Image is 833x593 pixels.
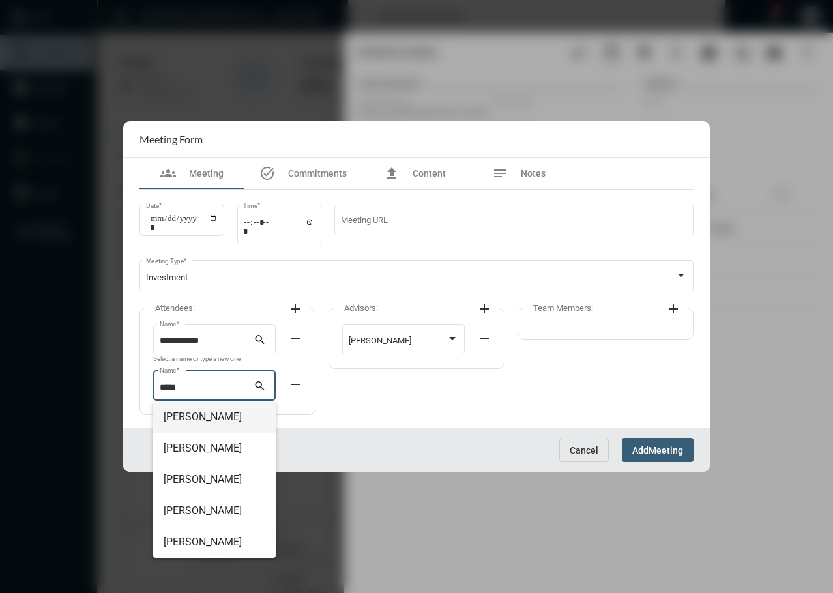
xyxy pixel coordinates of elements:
button: Cancel [559,439,609,462]
span: [PERSON_NAME] [164,401,265,433]
mat-icon: add [665,301,681,317]
span: [PERSON_NAME] [349,336,411,345]
span: Investment [146,272,188,282]
mat-icon: search [254,333,269,349]
span: [PERSON_NAME] [164,433,265,464]
label: Advisors: [338,303,385,313]
label: Team Members: [527,303,600,313]
mat-icon: remove [287,330,303,346]
span: [PERSON_NAME] [164,464,265,495]
mat-icon: remove [476,330,492,346]
mat-icon: notes [492,166,508,181]
label: Attendees: [149,303,201,313]
mat-icon: task_alt [259,166,275,181]
mat-icon: add [287,301,303,317]
mat-icon: add [476,301,492,317]
span: [PERSON_NAME] [164,495,265,527]
span: Cancel [570,445,598,456]
mat-hint: Select a name or type a new one [153,356,241,363]
span: Commitments [288,168,347,179]
span: [PERSON_NAME] [164,527,265,558]
span: Content [413,168,446,179]
span: Add [632,445,649,456]
span: Meeting [189,168,224,179]
span: Notes [521,168,546,179]
span: Meeting [649,445,683,456]
mat-icon: file_upload [384,166,400,181]
h2: Meeting Form [139,133,203,145]
mat-icon: remove [287,377,303,392]
mat-icon: search [254,379,269,395]
button: AddMeeting [622,438,694,462]
mat-icon: groups [160,166,176,181]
